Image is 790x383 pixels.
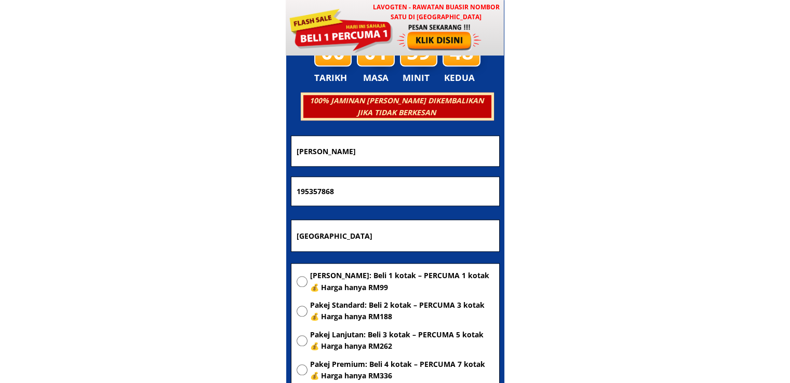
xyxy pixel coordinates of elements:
span: Pakej Premium: Beli 4 kotak – PERCUMA 7 kotak 💰 Harga hanya RM336 [310,359,494,382]
span: Pakej Standard: Beli 2 kotak – PERCUMA 3 kotak 💰 Harga hanya RM188 [310,299,494,323]
h3: MASA [358,71,394,85]
h3: 100% JAMINAN [PERSON_NAME] DIKEMBALIKAN JIKA TIDAK BERKESAN [302,95,491,118]
h3: LAVOGTEN - Rawatan Buasir Nombor Satu di [GEOGRAPHIC_DATA] [368,2,504,22]
h3: TARIKH [314,71,358,85]
h3: MINIT [403,71,434,85]
input: Alamat [294,220,497,251]
h3: KEDUA [444,71,478,85]
input: Nama penuh [294,136,497,166]
span: [PERSON_NAME]: Beli 1 kotak – PERCUMA 1 kotak 💰 Harga hanya RM99 [310,270,494,293]
input: Nombor Telefon Bimbit [294,177,497,206]
span: Pakej Lanjutan: Beli 3 kotak – PERCUMA 5 kotak 💰 Harga hanya RM262 [310,329,494,352]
